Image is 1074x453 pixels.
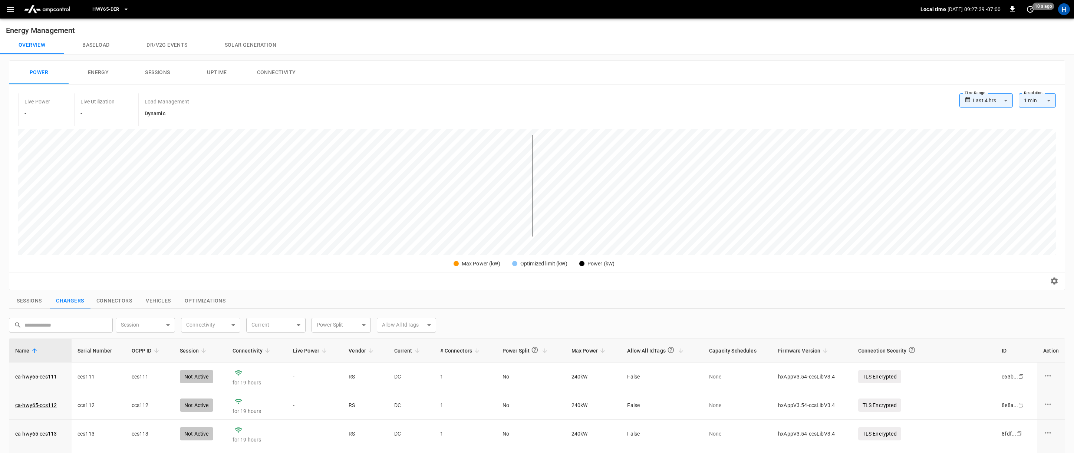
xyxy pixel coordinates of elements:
div: Power (kW) [587,260,615,268]
td: DC [388,420,435,448]
td: ccs112 [126,391,174,420]
th: Action [1037,339,1065,363]
p: None [709,430,766,437]
td: 240 kW [566,420,622,448]
button: Energy [69,61,128,85]
button: Solar generation [206,36,295,54]
div: Not Active [180,399,213,412]
td: False [621,420,703,448]
button: Uptime [187,61,247,85]
div: charge point options [1043,371,1059,382]
a: ca-hwy65-ccs113 [15,430,57,437]
td: ccs111 [126,363,174,391]
span: OCPP ID [132,346,161,355]
span: HWY65-DER [92,5,119,14]
span: Live Power [293,346,329,355]
th: Serial Number [72,339,126,363]
button: show latest sessions [9,293,50,309]
span: Power Split [503,343,550,358]
td: ccs113 [72,420,126,448]
span: Allow All IdTags [627,343,685,358]
button: show latest optimizations [179,293,231,309]
button: show latest charge points [50,293,90,309]
td: hxAppV3.54-ccsLibV3.4 [772,391,852,420]
th: Capacity Schedules [703,339,772,363]
span: # Connectors [440,346,482,355]
div: Connection Security [858,343,917,358]
td: No [497,420,566,448]
div: 1 min [1019,93,1056,108]
span: Connectivity [233,346,273,355]
div: charge point options [1043,400,1059,411]
a: ca-hwy65-ccs112 [15,401,57,409]
p: for 19 hours [233,379,281,386]
a: ca-hwy65-ccs111 [15,373,57,380]
button: Dr/V2G events [128,36,206,54]
div: Not Active [180,427,213,440]
span: Current [394,346,422,355]
p: None [709,401,766,409]
td: ccs111 [72,363,126,391]
div: copy [1018,373,1025,381]
p: TLS Encrypted [858,370,901,383]
td: - [287,391,343,420]
div: 8fdf ... [1002,430,1016,437]
td: 1 [434,391,497,420]
td: False [621,363,703,391]
p: for 19 hours [233,436,281,443]
div: Optimized limit (kW) [520,260,567,268]
span: 10 s ago [1032,3,1054,10]
h6: - [24,110,50,118]
div: 8e8a ... [1002,401,1018,409]
td: ccs113 [126,420,174,448]
p: TLS Encrypted [858,399,901,412]
button: set refresh interval [1024,3,1036,15]
td: 240 kW [566,363,622,391]
p: Load Management [145,98,189,105]
label: Resolution [1024,90,1042,96]
td: RS [343,363,388,391]
span: Firmware Version [778,346,830,355]
td: DC [388,391,435,420]
button: Connectivity [247,61,306,85]
p: TLS Encrypted [858,427,901,440]
td: hxAppV3.54-ccsLibV3.4 [772,363,852,391]
p: Live Power [24,98,50,105]
div: copy [1018,401,1025,409]
span: Name [15,346,39,355]
td: 1 [434,363,497,391]
td: - [287,363,343,391]
td: 1 [434,420,497,448]
div: Not Active [180,370,213,383]
button: show latest connectors [90,293,138,309]
span: Session [180,346,208,355]
td: RS [343,391,388,420]
h6: Dynamic [145,110,189,118]
td: False [621,391,703,420]
button: show latest vehicles [138,293,179,309]
h6: - [80,110,115,118]
p: [DATE] 09:27:39 -07:00 [948,6,1001,13]
div: profile-icon [1058,3,1070,15]
span: Vendor [349,346,376,355]
span: Max Power [571,346,607,355]
td: ccs112 [72,391,126,420]
td: No [497,391,566,420]
div: Last 4 hrs [973,93,1013,108]
button: Power [9,61,69,85]
button: Baseload [64,36,128,54]
button: HWY65-DER [89,2,132,17]
div: Max Power (kW) [462,260,500,268]
label: Time Range [965,90,985,96]
div: charge point options [1043,428,1059,439]
td: 240 kW [566,391,622,420]
div: copy [1016,430,1023,438]
td: - [287,420,343,448]
td: hxAppV3.54-ccsLibV3.4 [772,420,852,448]
td: DC [388,363,435,391]
p: for 19 hours [233,407,281,415]
td: RS [343,420,388,448]
td: No [497,363,566,391]
p: None [709,373,766,380]
p: Local time [920,6,946,13]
